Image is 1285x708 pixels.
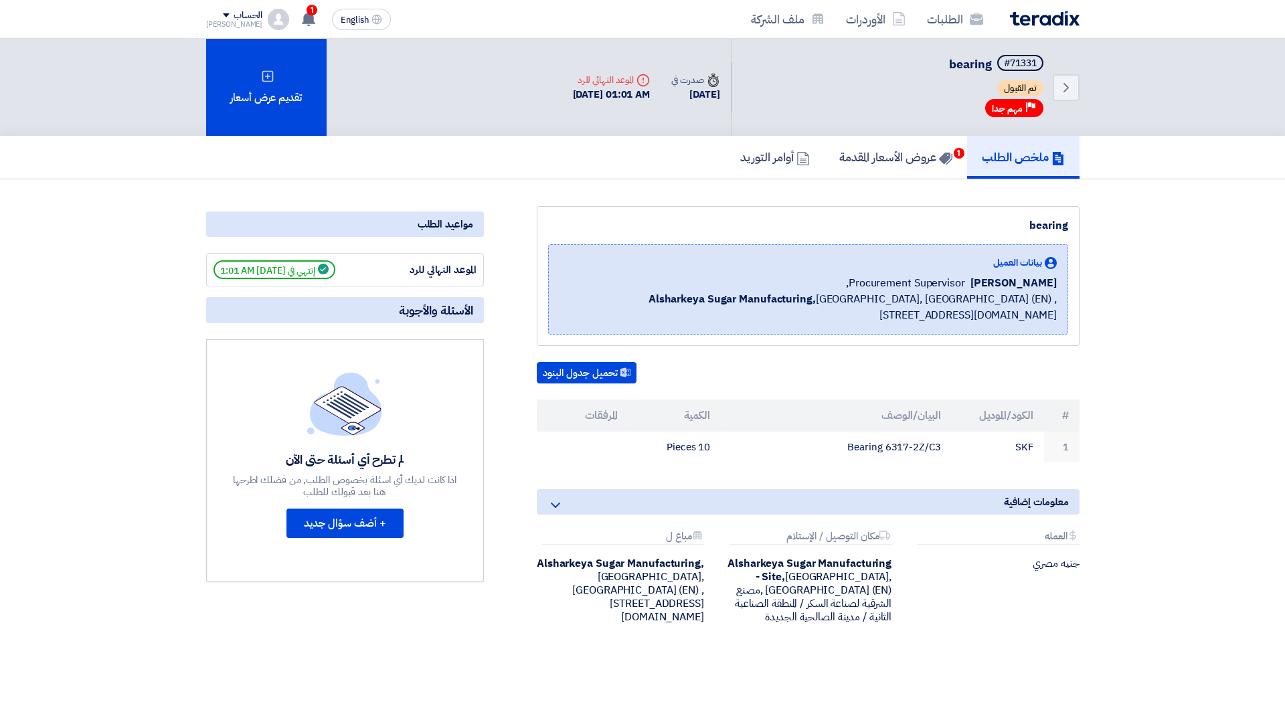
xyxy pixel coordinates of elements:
[724,557,891,624] div: [GEOGRAPHIC_DATA], [GEOGRAPHIC_DATA] (EN) ,مصنع الشرقية لصناعة السكر / المنطقة الصناعية الثانية /...
[376,262,477,278] div: الموعد النهائي للرد
[206,39,327,136] div: تقديم عرض أسعار
[537,557,704,624] div: [GEOGRAPHIC_DATA], [GEOGRAPHIC_DATA] (EN) ,[STREET_ADDRESS][DOMAIN_NAME]
[1044,432,1080,463] td: 1
[213,260,335,279] span: إنتهي في [DATE] 1:01 AM
[721,432,952,463] td: Bearing 6317-2Z/C3
[725,136,825,179] a: أوامر التوريد
[993,256,1042,270] span: بيانات العميل
[628,400,721,432] th: الكمية
[721,400,952,432] th: البيان/الوصف
[573,73,651,87] div: الموعد النهائي للرد
[839,149,952,165] h5: عروض الأسعار المقدمة
[206,211,484,237] div: مواعيد الطلب
[206,21,263,28] div: [PERSON_NAME]
[268,9,289,30] img: profile_test.png
[992,102,1023,115] span: مهم جدا
[234,10,262,21] div: الحساب
[1004,59,1037,68] div: #71331
[740,149,810,165] h5: أوامر التوريد
[952,400,1044,432] th: الكود/الموديل
[997,80,1043,96] span: تم القبول
[1004,495,1069,509] span: معلومات إضافية
[967,136,1080,179] a: ملخص الطلب
[949,55,992,73] span: bearing
[730,531,891,545] div: مكان التوصيل / الإستلام
[341,15,369,25] span: English
[542,531,704,545] div: مباع ل
[231,474,458,498] div: اذا كانت لديك أي اسئلة بخصوص الطلب, من فضلك اطرحها هنا بعد قبولك للطلب
[548,217,1068,234] div: bearing
[740,3,835,35] a: ملف الشركة
[286,509,404,538] button: + أضف سؤال جديد
[1044,400,1080,432] th: #
[573,87,651,102] div: [DATE] 01:01 AM
[970,275,1057,291] span: [PERSON_NAME]
[949,55,1046,74] h5: bearing
[399,302,473,318] span: الأسئلة والأجوبة
[912,557,1079,570] div: جنيه مصري
[560,291,1057,323] span: [GEOGRAPHIC_DATA], [GEOGRAPHIC_DATA] (EN) ,[STREET_ADDRESS][DOMAIN_NAME]
[649,291,816,307] b: Alsharkeya Sugar Manufacturing,
[982,149,1065,165] h5: ملخص الطلب
[916,3,994,35] a: الطلبات
[307,372,382,435] img: empty_state_list.svg
[825,136,967,179] a: عروض الأسعار المقدمة1
[952,432,1044,463] td: SKF
[537,362,636,383] button: تحميل جدول البنود
[537,555,704,571] b: Alsharkeya Sugar Manufacturing,
[835,3,916,35] a: الأوردرات
[332,9,391,30] button: English
[307,5,317,15] span: 1
[671,73,719,87] div: صدرت في
[537,400,629,432] th: المرفقات
[628,432,721,463] td: 10 Pieces
[727,555,891,585] b: Alsharkeya Sugar Manufacturing - Site,
[917,531,1079,545] div: العمله
[231,452,458,467] div: لم تطرح أي أسئلة حتى الآن
[671,87,719,102] div: [DATE]
[1010,11,1080,26] img: Teradix logo
[954,148,964,159] span: 1
[846,275,965,291] span: Procurement Supervisor,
